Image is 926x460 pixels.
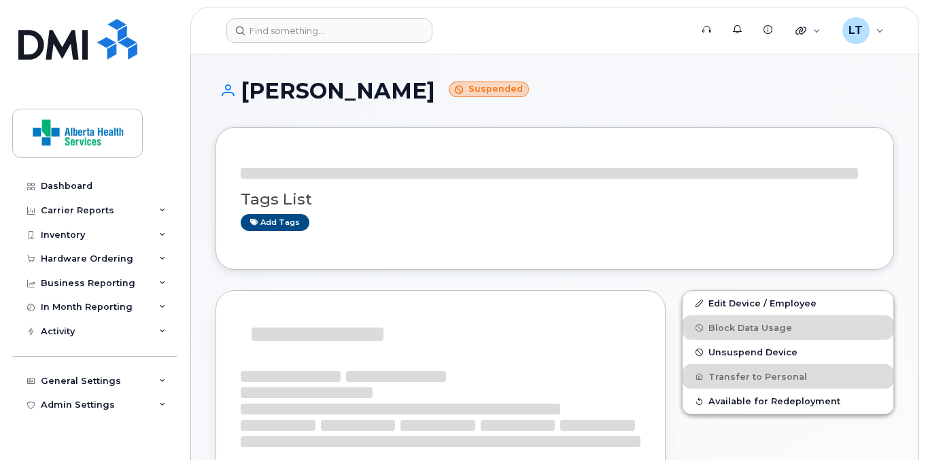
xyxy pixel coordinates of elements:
[683,340,893,364] button: Unsuspend Device
[683,291,893,315] a: Edit Device / Employee
[683,389,893,413] button: Available for Redeployment
[216,79,894,103] h1: [PERSON_NAME]
[449,82,529,97] small: Suspended
[241,214,309,231] a: Add tags
[241,191,869,208] h3: Tags List
[708,396,840,406] span: Available for Redeployment
[708,347,798,357] span: Unsuspend Device
[683,364,893,389] button: Transfer to Personal
[683,315,893,340] button: Block Data Usage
